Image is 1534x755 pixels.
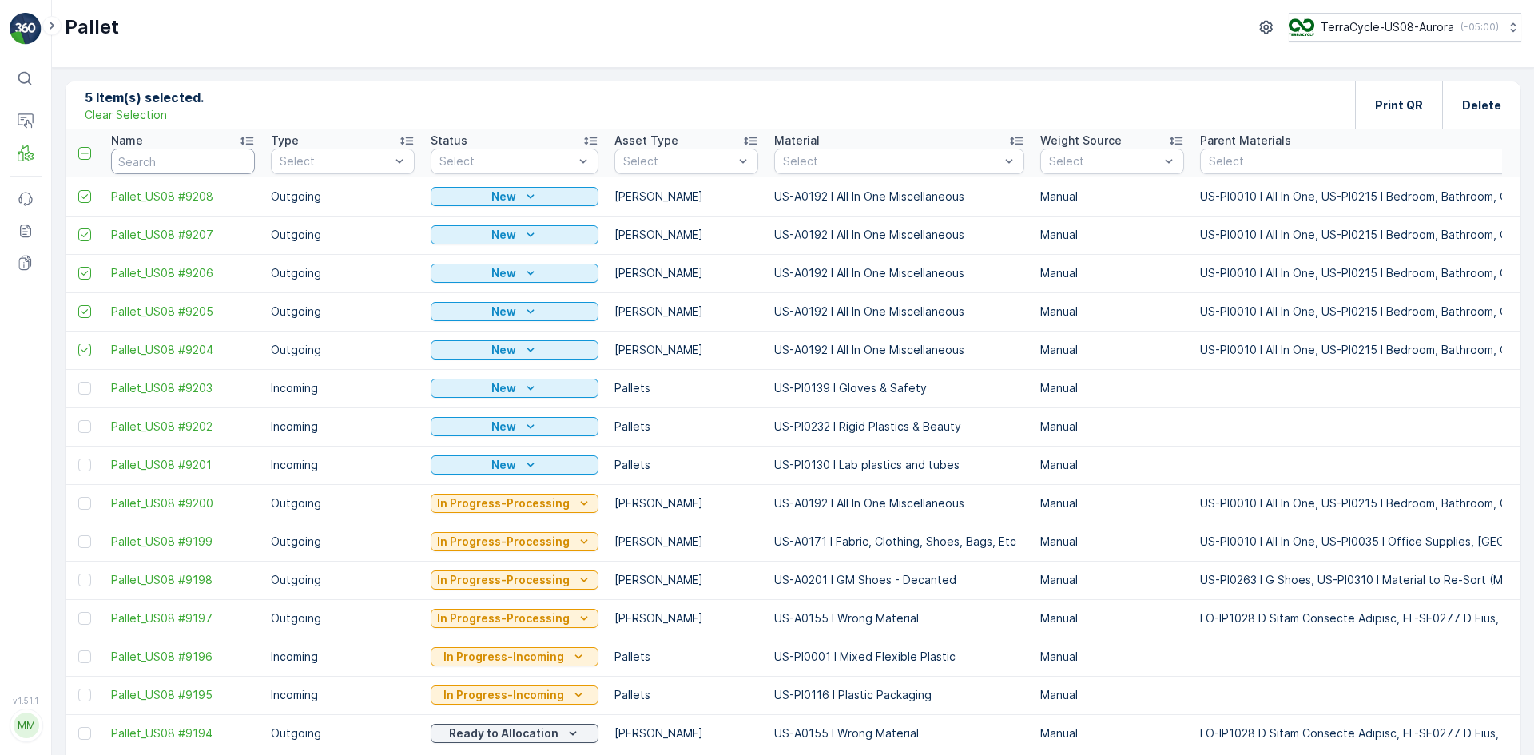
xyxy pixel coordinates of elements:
[78,305,91,318] div: Toggle Row Selected
[431,455,598,475] button: New
[1040,342,1184,358] p: Manual
[78,228,91,241] div: Toggle Row Selected
[774,687,1024,703] p: US-PI0116 I Plastic Packaging
[78,459,91,471] div: Toggle Row Selected
[774,495,1024,511] p: US-A0192 I All In One Miscellaneous
[1289,18,1314,36] img: image_ci7OI47.png
[431,340,598,360] button: New
[774,725,1024,741] p: US-A0155 I Wrong Material
[78,190,91,203] div: Toggle Row Selected
[1040,457,1184,473] p: Manual
[1040,304,1184,320] p: Manual
[614,457,758,473] p: Pallets
[111,649,255,665] a: Pallet_US08 #9196
[774,610,1024,626] p: US-A0155 I Wrong Material
[111,457,255,473] a: Pallet_US08 #9201
[774,342,1024,358] p: US-A0192 I All In One Miscellaneous
[78,382,91,395] div: Toggle Row Selected
[271,572,415,588] p: Outgoing
[431,724,598,743] button: Ready to Allocation
[111,149,255,174] input: Search
[78,574,91,586] div: Toggle Row Selected
[1040,649,1184,665] p: Manual
[1040,725,1184,741] p: Manual
[491,227,516,243] p: New
[111,342,255,358] a: Pallet_US08 #9204
[271,419,415,435] p: Incoming
[271,265,415,281] p: Outgoing
[1040,419,1184,435] p: Manual
[614,380,758,396] p: Pallets
[111,725,255,741] a: Pallet_US08 #9194
[65,14,119,40] p: Pallet
[111,572,255,588] a: Pallet_US08 #9198
[774,133,820,149] p: Material
[614,572,758,588] p: [PERSON_NAME]
[78,612,91,625] div: Toggle Row Selected
[449,725,558,741] p: Ready to Allocation
[491,457,516,473] p: New
[78,689,91,701] div: Toggle Row Selected
[431,225,598,244] button: New
[78,727,91,740] div: Toggle Row Selected
[614,304,758,320] p: [PERSON_NAME]
[111,610,255,626] a: Pallet_US08 #9197
[111,534,255,550] a: Pallet_US08 #9199
[491,265,516,281] p: New
[111,687,255,703] span: Pallet_US08 #9195
[85,107,167,123] p: Clear Selection
[111,380,255,396] span: Pallet_US08 #9203
[437,610,570,626] p: In Progress-Processing
[271,495,415,511] p: Outgoing
[85,88,204,107] p: 5 Item(s) selected.
[774,419,1024,435] p: US-PI0232 I Rigid Plastics & Beauty
[111,189,255,205] span: Pallet_US08 #9208
[271,133,299,149] p: Type
[10,13,42,45] img: logo
[111,265,255,281] a: Pallet_US08 #9206
[111,304,255,320] a: Pallet_US08 #9205
[271,380,415,396] p: Incoming
[1040,534,1184,550] p: Manual
[111,227,255,243] span: Pallet_US08 #9207
[614,419,758,435] p: Pallets
[280,153,390,169] p: Select
[271,725,415,741] p: Outgoing
[431,302,598,321] button: New
[491,304,516,320] p: New
[774,572,1024,588] p: US-A0201 I GM Shoes - Decanted
[431,647,598,666] button: In Progress-Incoming
[439,153,574,169] p: Select
[623,153,733,169] p: Select
[111,495,255,511] a: Pallet_US08 #9200
[1040,133,1122,149] p: Weight Source
[1040,265,1184,281] p: Manual
[491,189,516,205] p: New
[774,649,1024,665] p: US-PI0001 I Mixed Flexible Plastic
[78,344,91,356] div: Toggle Row Selected
[774,265,1024,281] p: US-A0192 I All In One Miscellaneous
[1200,133,1291,149] p: Parent Materials
[78,650,91,663] div: Toggle Row Selected
[1040,495,1184,511] p: Manual
[431,379,598,398] button: New
[443,687,564,703] p: In Progress-Incoming
[614,495,758,511] p: [PERSON_NAME]
[78,420,91,433] div: Toggle Row Selected
[1460,21,1499,34] p: ( -05:00 )
[1321,19,1454,35] p: TerraCycle-US08-Aurora
[774,189,1024,205] p: US-A0192 I All In One Miscellaneous
[1462,97,1501,113] p: Delete
[431,570,598,590] button: In Progress-Processing
[614,649,758,665] p: Pallets
[614,189,758,205] p: [PERSON_NAME]
[78,497,91,510] div: Toggle Row Selected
